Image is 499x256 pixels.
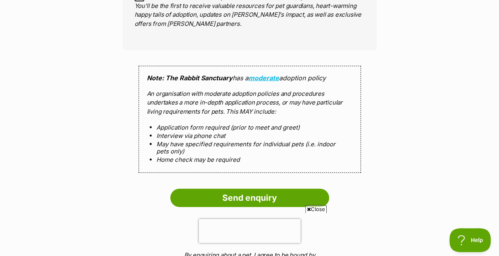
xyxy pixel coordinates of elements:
li: May have specified requirements for individual pets (i.e. indoor pets only) [156,141,343,155]
a: moderate [249,74,279,82]
p: You'll be the first to receive valuable resources for pet guardians, heart-warming happy tails of... [135,2,365,29]
li: Application form required (prior to meet and greet) [156,124,343,131]
iframe: Advertisement [57,216,442,252]
input: Send enquiry [170,189,329,207]
li: Home check may be required [156,156,343,163]
li: Interview via phone chat [156,132,343,139]
p: An organisation with moderate adoption policies and procedures undertakes a more in-depth applica... [147,89,353,116]
strong: Note: The Rabbit Sanctuary [147,74,233,82]
div: has a adoption policy [139,66,361,173]
span: Close [305,205,327,213]
iframe: Help Scout Beacon - Open [449,228,491,252]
